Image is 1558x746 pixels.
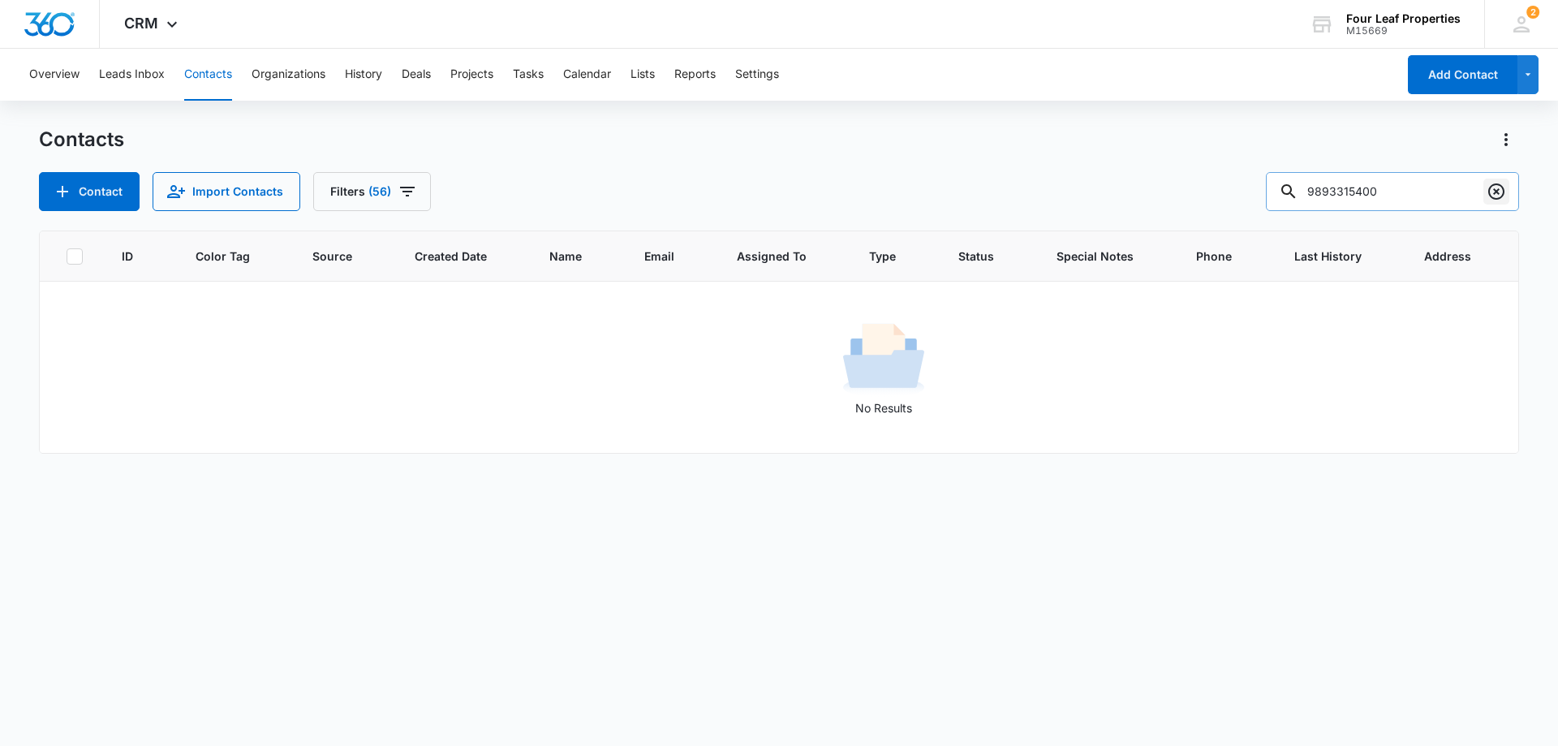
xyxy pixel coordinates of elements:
[415,248,487,265] span: Created Date
[99,49,165,101] button: Leads Inbox
[345,49,382,101] button: History
[1057,248,1134,265] span: Special Notes
[39,172,140,211] button: Add Contact
[39,127,124,152] h1: Contacts
[1483,179,1509,205] button: Clear
[29,49,80,101] button: Overview
[674,49,716,101] button: Reports
[1493,127,1519,153] button: Actions
[735,49,779,101] button: Settings
[958,248,994,265] span: Status
[869,248,896,265] span: Type
[737,248,807,265] span: Assigned To
[644,248,674,265] span: Email
[1408,55,1517,94] button: Add Contact
[1294,248,1362,265] span: Last History
[368,186,391,197] span: (56)
[313,172,431,211] button: Filters
[122,248,133,265] span: ID
[563,49,611,101] button: Calendar
[1266,172,1519,211] input: Search Contacts
[1346,12,1461,25] div: account name
[124,15,158,32] span: CRM
[549,248,582,265] span: Name
[1526,6,1539,19] span: 2
[312,248,352,265] span: Source
[153,172,300,211] button: Import Contacts
[252,49,325,101] button: Organizations
[513,49,544,101] button: Tasks
[1196,248,1232,265] span: Phone
[184,49,232,101] button: Contacts
[1424,248,1471,265] span: Address
[196,248,250,265] span: Color Tag
[1526,6,1539,19] div: notifications count
[402,49,431,101] button: Deals
[1346,25,1461,37] div: account id
[843,318,924,399] img: No Results
[631,49,655,101] button: Lists
[450,49,493,101] button: Projects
